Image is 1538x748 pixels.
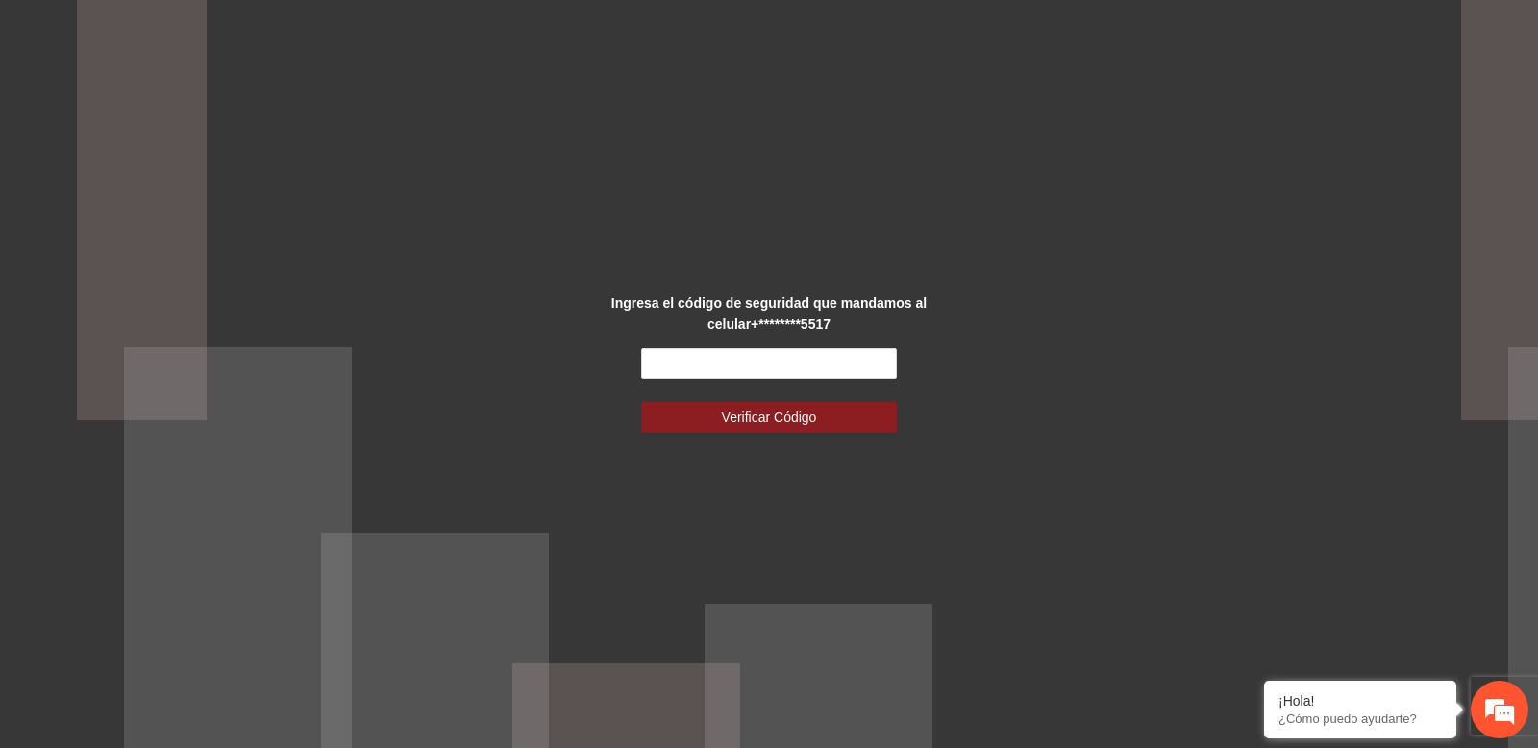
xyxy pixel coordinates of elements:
[10,525,366,592] textarea: Escriba su mensaje y pulse “Intro”
[641,402,898,433] button: Verificar Código
[1278,693,1442,709] div: ¡Hola!
[611,295,927,332] strong: Ingresa el código de seguridad que mandamos al celular +********5517
[1278,711,1442,726] p: ¿Cómo puedo ayudarte?
[100,98,323,123] div: Chatee con nosotros ahora
[722,407,817,428] span: Verificar Código
[315,10,361,56] div: Minimizar ventana de chat en vivo
[112,257,265,451] span: Estamos en línea.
